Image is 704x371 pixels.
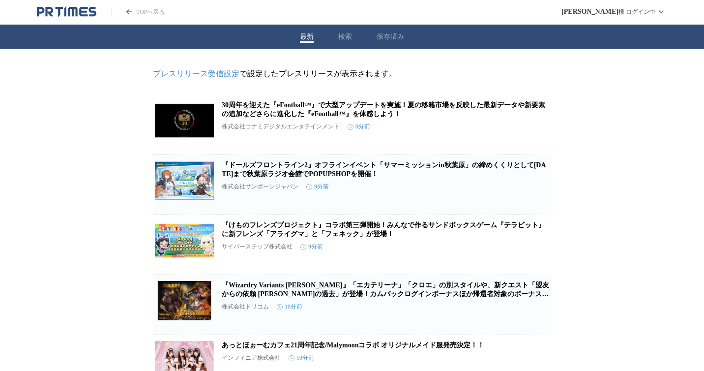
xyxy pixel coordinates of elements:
time: 9分前 [300,243,323,251]
p: サイバーステップ株式会社 [222,243,293,251]
img: 『ドールズフロントライン2』オフラインイベント「サマーミッションin秋葉原」の締めくくりとして8月17日(日)まで秋葉原ラジオ会館でPOPUPSHOPを開催！ [155,161,214,200]
img: 『Wizardry Variants Daphne』「エカテリーナ」「クロエ」の別スタイルや、新クエスト「盟友からの依頼 アルナの過去」が登場！カムバックログインボーナスほか帰還者対象のボーナスも追加 [155,281,214,320]
a: 『けものフレンズプロジェクト』コラボ第三弾開始！みんなで作るサンドボックスゲーム『テラビット』に新フレンズ「アライグマ」と「フェネック」が登場！ [222,221,545,238]
p: 株式会社ドリコム [222,303,269,311]
a: 30周年を迎えた『eFootball™』で大型アップデートを実施！夏の移籍市場を反映した最新データや新要素の追加などさらに進化した『eFootball™』を体感しよう！ [222,101,545,118]
a: 『ドールズフロントライン2』オフラインイベント「サマーミッションin秋葉原」の締めくくりとして[DATE]まで秋葉原ラジオ会館でPOPUPSHOPを開催！ [222,161,546,178]
button: 検索 [338,32,352,41]
a: 『Wizardry Variants [PERSON_NAME]』「エカテリーナ」「クロエ」の別スタイルや、新クエスト「盟友からの依頼 [PERSON_NAME]の過去」が登場！カムバックログイ... [222,281,549,307]
time: 9分前 [306,183,329,191]
a: PR TIMESのトップページはこちら [111,8,165,16]
a: あっとほぉーむカフェ21周年記念/Malymoonコラボ オリジナルメイド服発売決定！！ [222,341,484,349]
time: 10分前 [289,354,314,362]
time: 0分前 [348,123,370,131]
img: 30周年を迎えた『eFootball™』で大型アップデートを実施！夏の移籍市場を反映した最新データや新要素の追加などさらに進化した『eFootball™』を体感しよう！ [155,101,214,140]
p: インフィニア株式会社 [222,354,281,362]
p: 株式会社サンボーンジャパン [222,183,298,191]
span: [PERSON_NAME] [561,8,618,16]
img: 『けものフレンズプロジェクト』コラボ第三弾開始！みんなで作るサンドボックスゲーム『テラビット』に新フレンズ「アライグマ」と「フェネック」が登場！ [155,221,214,260]
p: 株式会社コナミデジタルエンタテインメント [222,123,340,131]
p: で設定したプレスリリースが表示されます。 [153,69,551,79]
a: PR TIMESのトップページはこちら [37,6,96,18]
time: 10分前 [277,303,302,311]
button: 最新 [300,32,314,41]
button: 保存済み [377,32,404,41]
a: プレスリリース受信設定 [153,69,239,78]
